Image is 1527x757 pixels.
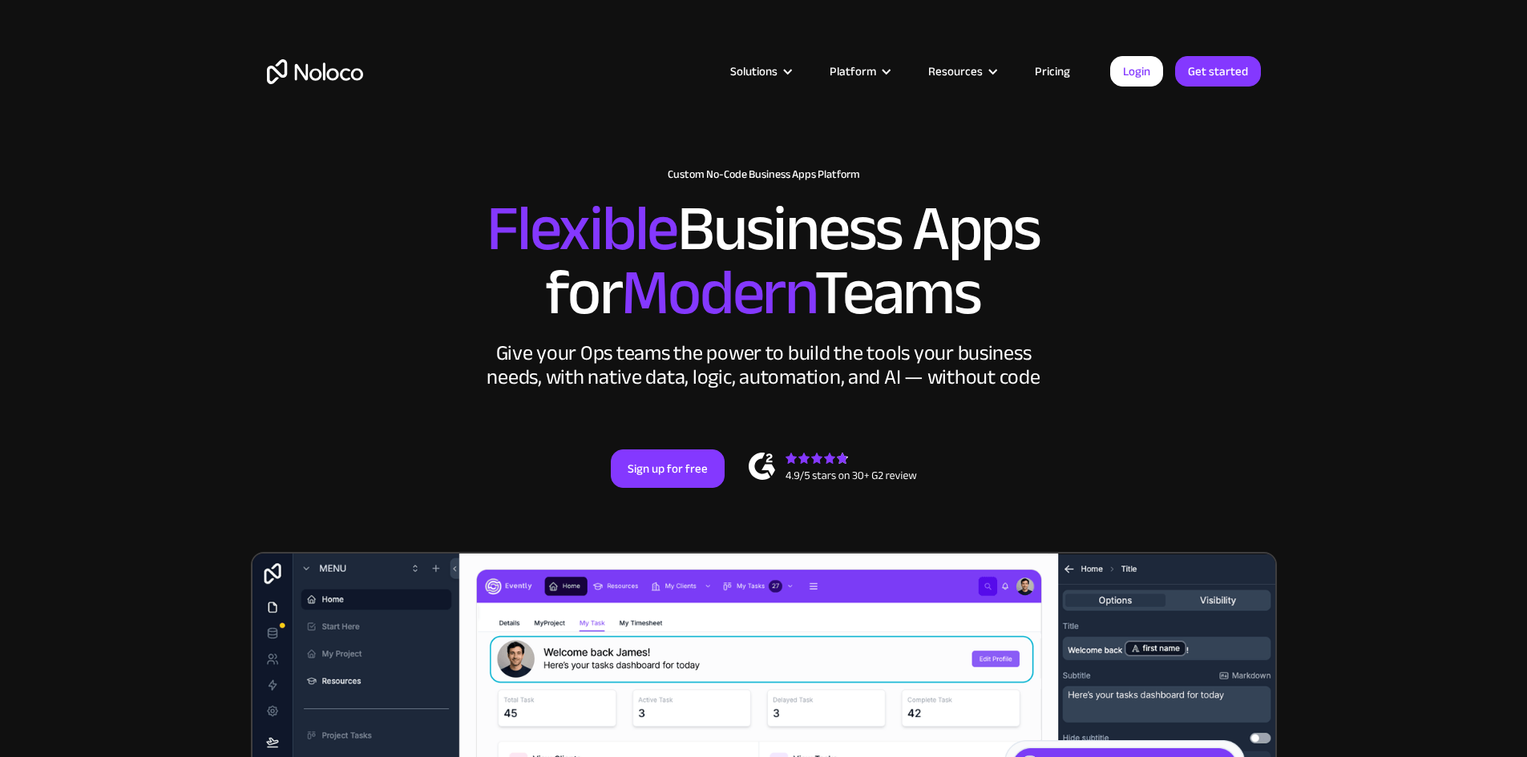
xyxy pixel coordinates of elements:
a: Get started [1175,56,1261,87]
div: Resources [908,61,1015,82]
div: Resources [928,61,983,82]
div: Solutions [710,61,810,82]
div: Platform [810,61,908,82]
a: home [267,59,363,84]
div: Solutions [730,61,778,82]
a: Login [1110,56,1163,87]
div: Platform [830,61,876,82]
h1: Custom No-Code Business Apps Platform [267,168,1261,181]
h2: Business Apps for Teams [267,197,1261,325]
a: Pricing [1015,61,1090,82]
div: Give your Ops teams the power to build the tools your business needs, with native data, logic, au... [483,341,1044,389]
span: Modern [621,233,814,352]
span: Flexible [487,169,677,288]
a: Sign up for free [611,449,725,488]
